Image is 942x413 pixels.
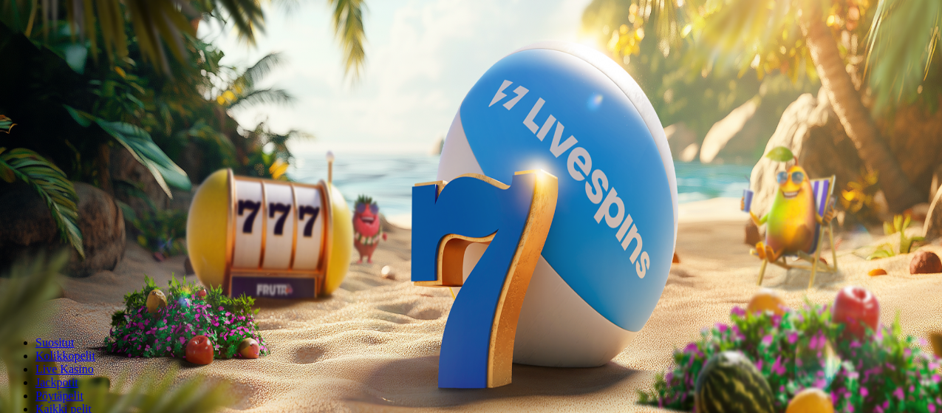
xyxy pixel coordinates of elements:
[35,336,74,349] a: Suositut
[35,376,78,389] a: Jackpotit
[35,389,83,402] span: Pöytäpelit
[35,349,95,362] a: Kolikkopelit
[35,363,94,375] a: Live Kasino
